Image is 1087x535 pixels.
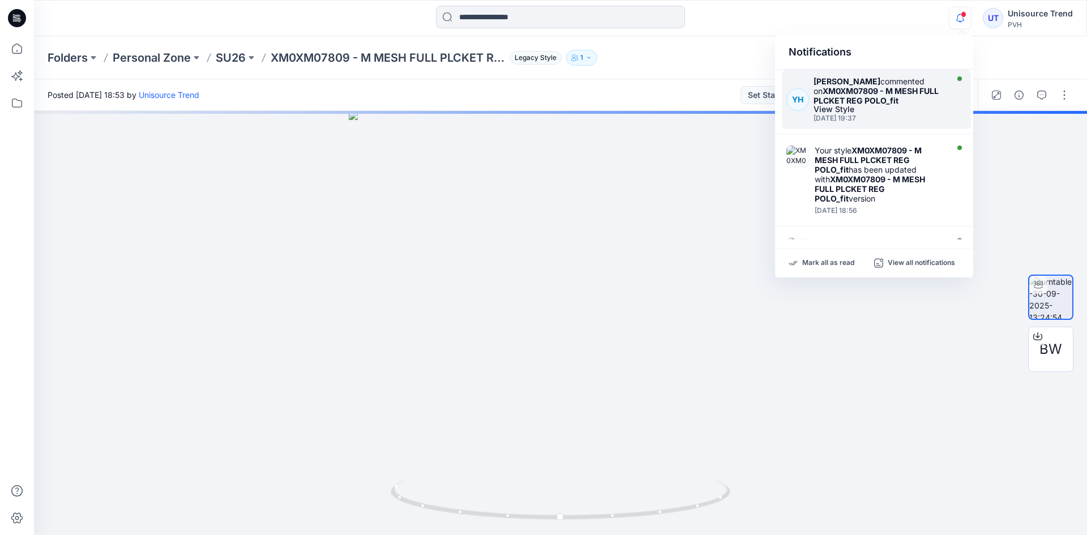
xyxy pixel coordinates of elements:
button: 1 [566,50,597,66]
span: Posted [DATE] 18:53 by [48,89,199,101]
a: SU26 [216,50,246,66]
a: Unisource Trend [139,90,199,100]
button: Details [1010,86,1028,104]
p: Mark all as read [802,258,854,268]
div: Notifications [775,35,973,70]
p: View all notifications [888,258,955,268]
strong: XM0XM07809 - M MESH FULL PLCKET REG POLO_fit [814,86,939,105]
img: XM0XM07809 - M MESH FULL PLCKET REG POLO_fit [786,145,809,168]
button: Legacy Style [505,50,562,66]
div: Your style has been updated with version [815,145,945,203]
div: PVH [1008,20,1073,29]
div: Tuesday, September 30, 2025 18:56 [815,207,945,215]
p: XM0XM07809 - M MESH FULL PLCKET REG POLO_fit [271,50,505,66]
p: 1 [580,52,583,64]
a: Folders [48,50,88,66]
strong: XM0XM07809 - M MESH FULL PLCKET REG POLO_fit [815,145,922,174]
div: UT [983,8,1003,28]
div: View Style [814,105,945,113]
img: XM0XM07809 - M MESH FULL PLCKET REG POLO_fit [786,238,809,260]
strong: [PERSON_NAME] [814,76,880,86]
span: BW [1039,339,1062,359]
div: Your style has been updated with version [815,238,945,296]
strong: XM0XM07809 - M MESH FULL PLCKET REG POLO_fit [815,238,922,267]
div: Tuesday, September 30, 2025 19:37 [814,114,945,122]
div: Unisource Trend [1008,7,1073,20]
a: Personal Zone [113,50,191,66]
img: turntable-30-09-2025-13:24:54 [1029,276,1072,319]
span: Legacy Style [510,51,562,65]
div: commented on [814,76,945,105]
div: YH [786,88,809,111]
strong: XM0XM07809 - M MESH FULL PLCKET REG POLO_fit [815,174,925,203]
